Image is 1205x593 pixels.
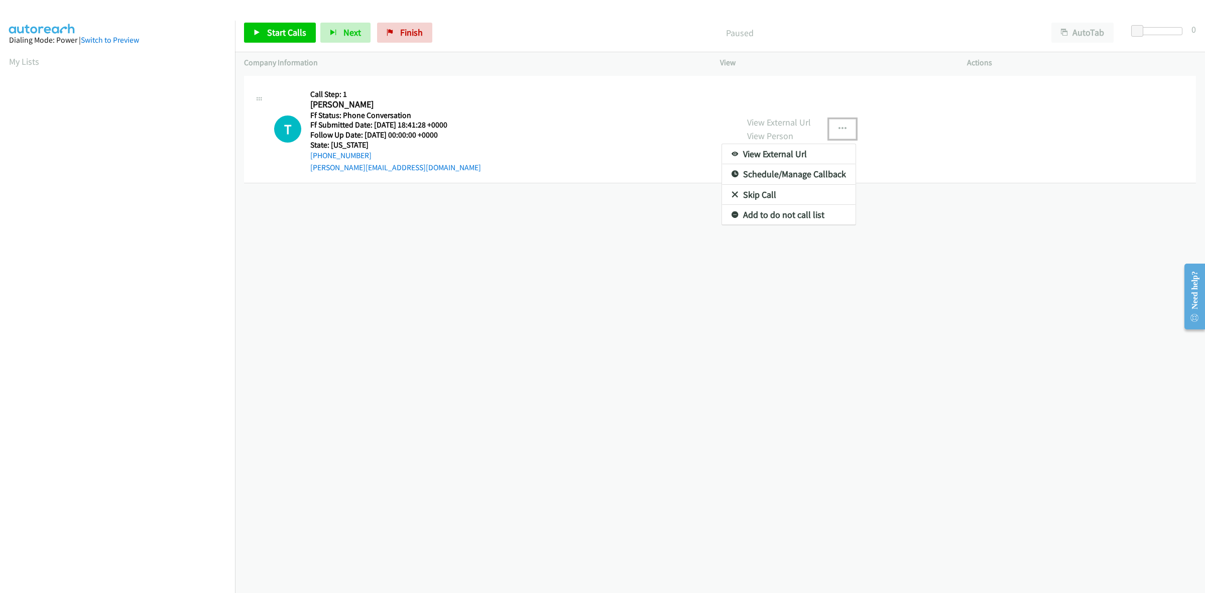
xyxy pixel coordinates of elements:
a: Add to do not call list [722,205,856,225]
a: My Lists [9,56,39,67]
a: Skip Call [722,185,856,205]
iframe: Resource Center [1176,257,1205,336]
a: Switch to Preview [81,35,139,45]
a: Schedule/Manage Callback [722,164,856,184]
iframe: Dialpad [9,77,235,554]
a: View External Url [722,144,856,164]
div: Dialing Mode: Power | [9,34,226,46]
